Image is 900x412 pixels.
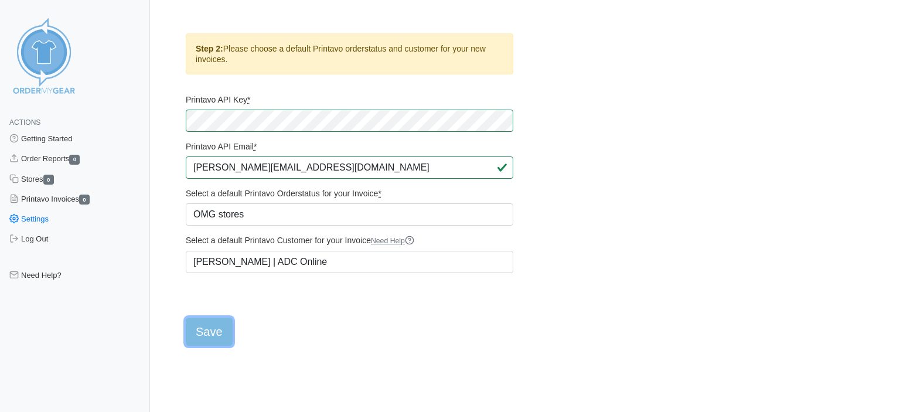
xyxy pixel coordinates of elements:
label: Printavo API Email [186,141,513,152]
div: Please choose a default Printavo orderstatus and customer for your new invoices. [186,33,513,74]
label: Select a default Printavo Customer for your Invoice [186,235,513,246]
span: 0 [69,155,80,165]
strong: Step 2: [196,44,223,53]
span: 0 [79,195,90,205]
span: Actions [9,118,40,127]
a: Need Help [371,237,414,245]
label: Printavo API Key [186,94,513,105]
abbr: required [254,142,257,151]
label: Select a default Printavo Orderstatus for your Invoice [186,188,513,199]
input: Type at least 4 characters [186,251,513,273]
abbr: required [378,189,381,198]
input: Save [186,318,233,346]
abbr: required [247,95,250,104]
span: 0 [43,175,54,185]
